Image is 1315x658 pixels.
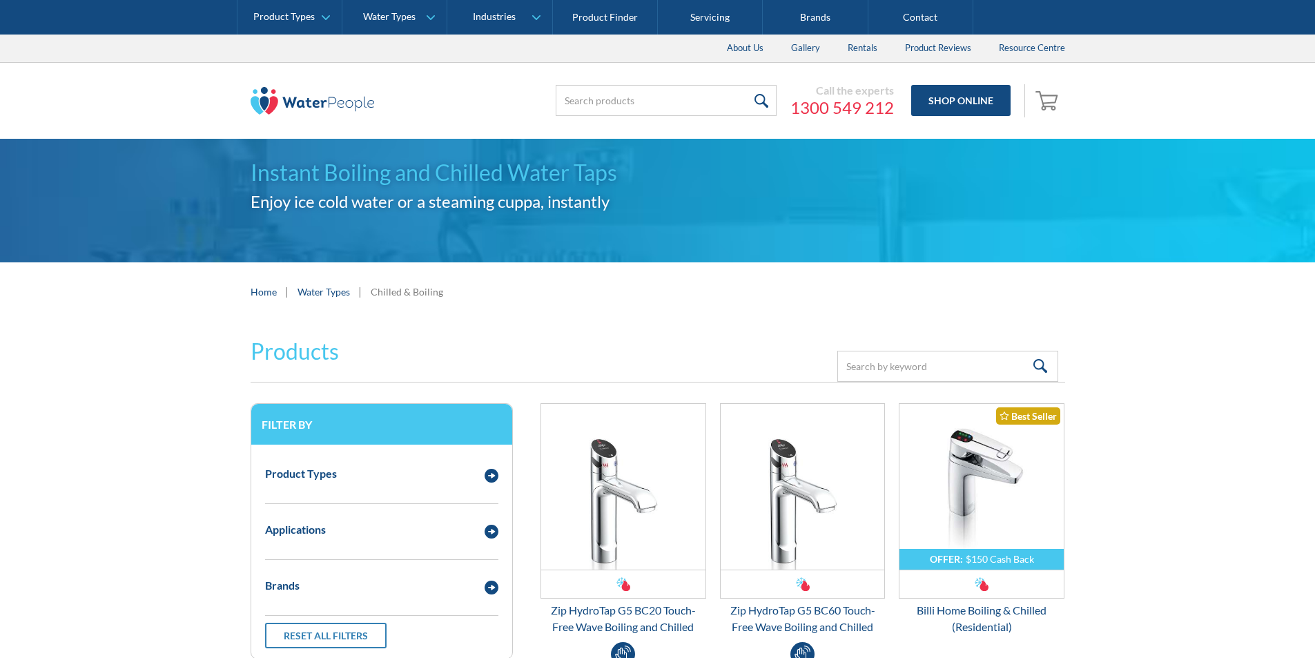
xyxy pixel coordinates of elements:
[721,404,885,570] img: Zip HydroTap G5 BC60 Touch-Free Wave Boiling and Chilled
[251,156,1065,189] h1: Instant Boiling and Chilled Water Taps
[540,602,706,635] div: Zip HydroTap G5 BC20 Touch-Free Wave Boiling and Chilled
[996,407,1060,425] div: Best Seller
[265,577,300,594] div: Brands
[899,602,1064,635] div: Billi Home Boiling & Chilled (Residential)
[253,11,315,23] div: Product Types
[541,404,705,570] img: Zip HydroTap G5 BC20 Touch-Free Wave Boiling and Chilled
[834,35,891,62] a: Rentals
[251,87,375,115] img: The Water People
[899,403,1064,635] a: OFFER:$150 Cash BackBilli Home Boiling & Chilled (Residential)Best SellerBilli Home Boiling & Chi...
[720,602,886,635] div: Zip HydroTap G5 BC60 Touch-Free Wave Boiling and Chilled
[251,189,1065,214] h2: Enjoy ice cold water or a steaming cuppa, instantly
[251,335,339,368] h2: Products
[265,465,337,482] div: Product Types
[298,284,350,299] a: Water Types
[790,97,894,118] a: 1300 549 212
[1035,89,1062,111] img: shopping cart
[911,85,1011,116] a: Shop Online
[966,553,1034,565] div: $150 Cash Back
[837,351,1058,382] input: Search by keyword
[251,284,277,299] a: Home
[930,553,963,565] div: OFFER:
[363,11,416,23] div: Water Types
[777,35,834,62] a: Gallery
[1032,84,1065,117] a: Open empty cart
[371,284,443,299] div: Chilled & Boiling
[720,403,886,635] a: Zip HydroTap G5 BC60 Touch-Free Wave Boiling and ChilledZip HydroTap G5 BC60 Touch-Free Wave Boil...
[284,283,291,300] div: |
[262,418,502,431] h3: Filter by
[357,283,364,300] div: |
[556,85,777,116] input: Search products
[985,35,1079,62] a: Resource Centre
[899,404,1064,570] img: Billi Home Boiling & Chilled (Residential)
[265,521,326,538] div: Applications
[891,35,985,62] a: Product Reviews
[473,11,516,23] div: Industries
[790,84,894,97] div: Call the experts
[713,35,777,62] a: About Us
[265,623,387,648] a: Reset all filters
[540,403,706,635] a: Zip HydroTap G5 BC20 Touch-Free Wave Boiling and ChilledZip HydroTap G5 BC20 Touch-Free Wave Boil...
